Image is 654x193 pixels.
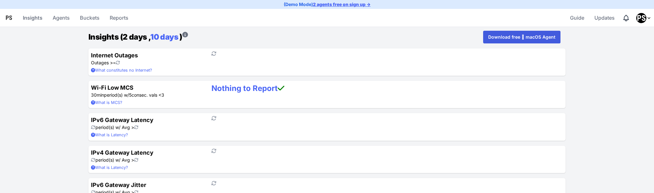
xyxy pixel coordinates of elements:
a: Agents [50,10,72,25]
a: Updates [592,10,617,25]
p: period(s) w/ Avg > [91,157,201,163]
a: Reports [107,10,131,25]
summary: What is Latency? [91,164,201,170]
h1: Insights (2 days , ) [88,31,188,43]
a: Insights [20,10,45,25]
span: 3 [161,92,164,98]
h4: IPv4 Gateway Latency [91,148,201,157]
p: Outages >= [91,60,201,66]
span: Guide [570,11,584,24]
a: Download free  macOS Agent [483,31,560,43]
a: Buckets [77,10,102,25]
span: 30min [91,92,104,98]
h4: IPv6 Gateway Jitter [91,181,201,189]
a: Guide [567,10,587,25]
span: Updates [594,11,615,24]
a: 10 days [150,32,178,42]
summary: What is MCS? [91,100,201,106]
summary: What constitutes no Internet? [91,67,201,73]
p: period(s) w/ consec. vals < [91,92,201,98]
div: Notifications [622,14,630,22]
p: period(s) w/ Avg > [91,124,201,131]
a: Nothing to Report [211,84,284,93]
div: Profile Menu [636,13,651,23]
h4: Internet Outages [91,51,201,60]
img: Pansift Demo Account [636,13,646,23]
p: (Demo Mode) [284,1,371,8]
summary: What is Latency? [91,132,201,138]
span: 5 [129,92,132,98]
h4: Wi-Fi Low MCS [91,83,201,92]
h4: IPv6 Gateway Latency [91,116,201,124]
a: 2 agents free on sign up → [313,2,371,7]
